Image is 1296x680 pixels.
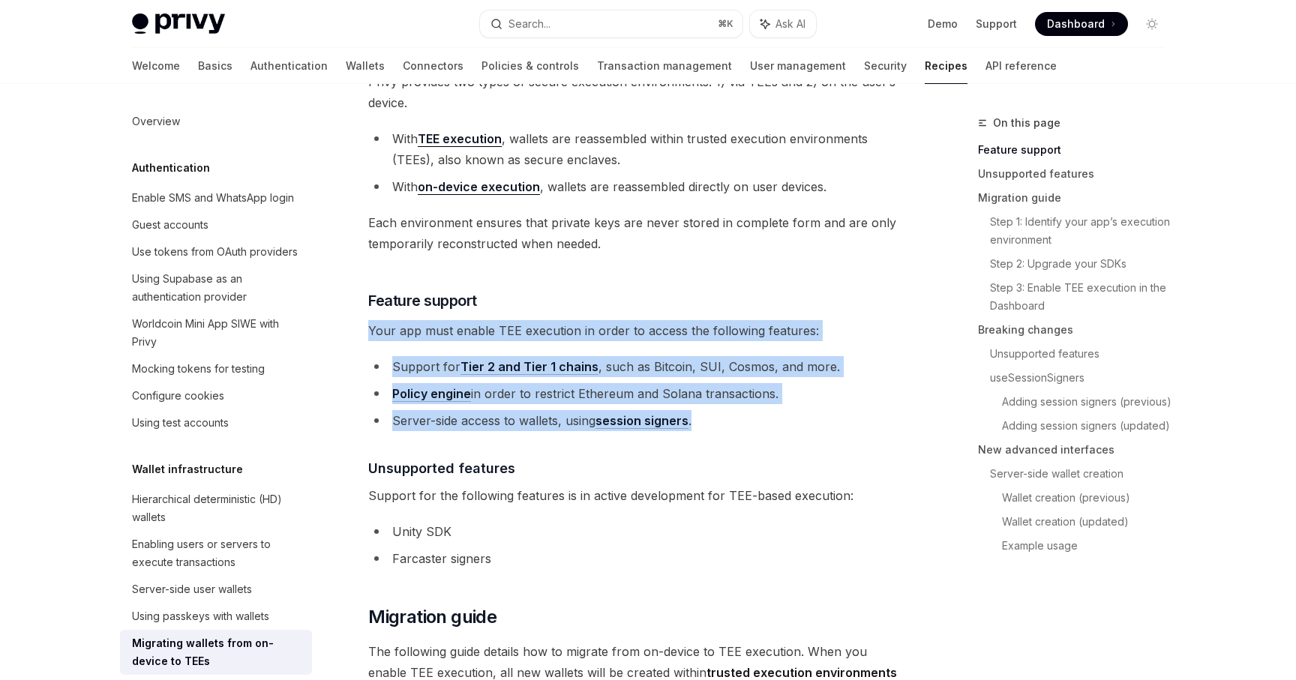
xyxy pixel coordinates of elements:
li: Unity SDK [368,521,909,542]
div: Overview [132,112,180,130]
div: Using test accounts [132,414,229,432]
a: Basics [198,48,232,84]
a: Step 3: Enable TEE execution in the Dashboard [990,276,1176,318]
a: Demo [928,16,958,31]
div: Using Supabase as an authentication provider [132,270,303,306]
a: Enable SMS and WhatsApp login [120,184,312,211]
a: Using test accounts [120,409,312,436]
a: TEE execution [418,131,502,147]
a: Server-side wallet creation [990,462,1176,486]
span: Unsupported features [368,458,515,478]
a: Wallet creation (previous) [1002,486,1176,510]
a: Migrating wallets from on-device to TEEs [120,630,312,675]
a: Policy engine [392,386,471,402]
button: Toggle dark mode [1140,12,1164,36]
a: Example usage [1002,534,1176,558]
a: Tier 2 and Tier 1 chains [460,359,598,375]
button: Ask AI [750,10,816,37]
a: Hierarchical deterministic (HD) wallets [120,486,312,531]
a: Wallets [346,48,385,84]
div: Enable SMS and WhatsApp login [132,189,294,207]
li: With , wallets are reassembled within trusted execution environments (TEEs), also known as secure... [368,128,909,170]
a: API reference [985,48,1057,84]
a: Use tokens from OAuth providers [120,238,312,265]
a: Adding session signers (previous) [1002,390,1176,414]
span: On this page [993,114,1060,132]
span: Migration guide [368,605,496,629]
div: Configure cookies [132,387,224,405]
a: Using passkeys with wallets [120,603,312,630]
a: Authentication [250,48,328,84]
a: Recipes [925,48,967,84]
a: Support [976,16,1017,31]
a: Unsupported features [990,342,1176,366]
a: Policies & controls [481,48,579,84]
a: Transaction management [597,48,732,84]
span: Dashboard [1047,16,1105,31]
a: User management [750,48,846,84]
li: With , wallets are reassembled directly on user devices. [368,176,909,197]
a: Enabling users or servers to execute transactions [120,531,312,576]
div: Server-side user wallets [132,580,252,598]
a: Breaking changes [978,318,1176,342]
span: Ask AI [775,16,805,31]
div: Worldcoin Mini App SIWE with Privy [132,315,303,351]
span: Each environment ensures that private keys are never stored in complete form and are only tempora... [368,212,909,254]
div: Mocking tokens for testing [132,360,265,378]
li: in order to restrict Ethereum and Solana transactions. [368,383,909,404]
span: Your app must enable TEE execution in order to access the following features: [368,320,909,341]
a: Adding session signers (updated) [1002,414,1176,438]
img: light logo [132,13,225,34]
h5: Wallet infrastructure [132,460,243,478]
span: Privy provides two types of secure execution environments: 1) via TEEs and 2) on the user’s device. [368,71,909,113]
div: Search... [508,15,550,33]
a: Server-side user wallets [120,576,312,603]
a: New advanced interfaces [978,438,1176,462]
a: Welcome [132,48,180,84]
a: Wallet creation (updated) [1002,510,1176,534]
a: Step 2: Upgrade your SDKs [990,252,1176,276]
a: session signers [595,413,688,429]
a: on-device execution [418,179,540,195]
span: Support for the following features is in active development for TEE-based execution: [368,485,909,506]
a: Overview [120,108,312,135]
a: Dashboard [1035,12,1128,36]
a: Using Supabase as an authentication provider [120,265,312,310]
li: Support for , such as Bitcoin, SUI, Cosmos, and more. [368,356,909,377]
a: Connectors [403,48,463,84]
a: Worldcoin Mini App SIWE with Privy [120,310,312,355]
a: Security [864,48,907,84]
li: Farcaster signers [368,548,909,569]
div: Using passkeys with wallets [132,607,269,625]
a: Feature support [978,138,1176,162]
a: useSessionSigners [990,366,1176,390]
div: Hierarchical deterministic (HD) wallets [132,490,303,526]
div: Use tokens from OAuth providers [132,243,298,261]
h5: Authentication [132,159,210,177]
a: Migration guide [978,186,1176,210]
a: Unsupported features [978,162,1176,186]
a: Configure cookies [120,382,312,409]
span: ⌘ K [718,18,733,30]
a: Mocking tokens for testing [120,355,312,382]
div: Enabling users or servers to execute transactions [132,535,303,571]
a: Step 1: Identify your app’s execution environment [990,210,1176,252]
div: Migrating wallets from on-device to TEEs [132,634,303,670]
a: Guest accounts [120,211,312,238]
span: Feature support [368,290,477,311]
button: Search...⌘K [480,10,742,37]
li: Server-side access to wallets, using . [368,410,909,431]
div: Guest accounts [132,216,208,234]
